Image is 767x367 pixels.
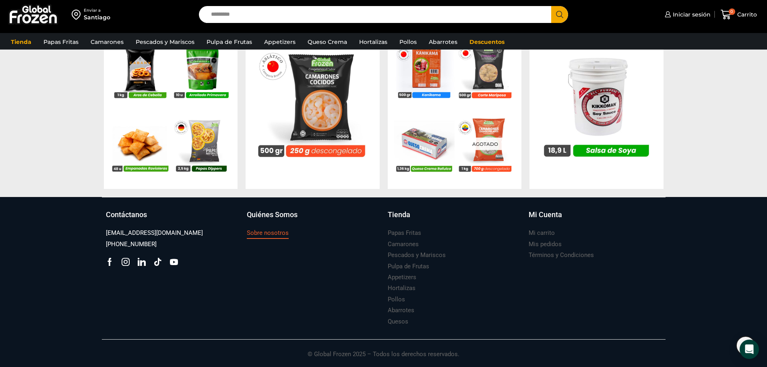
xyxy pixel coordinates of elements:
a: Camarones [87,34,128,50]
a: [EMAIL_ADDRESS][DOMAIN_NAME] [106,228,203,238]
h3: Appetizers [388,273,416,282]
a: Pescados y Mariscos [388,250,446,261]
a: Mi carrito [529,228,555,238]
div: Enviar a [84,8,110,13]
a: Pollos [395,34,421,50]
h3: Mis pedidos [529,240,562,249]
h3: Pescados y Mariscos [388,251,446,259]
p: © Global Frozen 2025 – Todos los derechos reservados. [102,340,666,359]
h3: Pulpa de Frutas [388,262,429,271]
h3: Sobre nosotros [247,229,289,237]
h3: Quesos [388,317,408,326]
img: address-field-icon.svg [72,8,84,21]
p: Agotado [466,138,503,150]
a: Pulpa de Frutas [203,34,256,50]
a: Hortalizas [388,283,416,294]
a: Pescados y Mariscos [132,34,198,50]
a: Abarrotes [425,34,461,50]
h3: Quiénes Somos [247,209,298,220]
h3: Hortalizas [388,284,416,292]
h3: Mi carrito [529,229,555,237]
a: Abarrotes [388,305,414,316]
a: Mi Cuenta [529,209,662,228]
h3: Camarones [388,240,419,249]
a: Papas Fritas [39,34,83,50]
h3: Contáctanos [106,209,147,220]
h3: Abarrotes [388,306,414,315]
a: Papas Fritas [388,228,421,238]
div: Santiago [84,13,110,21]
a: Hortalizas [355,34,391,50]
h3: Pollos [388,295,405,304]
a: Quesos [388,316,408,327]
h3: [PHONE_NUMBER] [106,240,157,249]
a: Mis pedidos [529,239,562,250]
span: Carrito [735,10,757,19]
span: 0 [729,8,735,15]
a: Pollos [388,294,405,305]
a: Descuentos [465,34,509,50]
a: Tienda [7,34,35,50]
a: Camarones [388,239,419,250]
button: Search button [551,6,568,23]
h3: Papas Fritas [388,229,421,237]
a: [PHONE_NUMBER] [106,239,157,250]
a: Appetizers [260,34,300,50]
h3: [EMAIL_ADDRESS][DOMAIN_NAME] [106,229,203,237]
a: Tienda [388,209,521,228]
h3: Términos y Condiciones [529,251,594,259]
a: Contáctanos [106,209,239,228]
a: Pulpa de Frutas [388,261,429,272]
div: Open Intercom Messenger [740,340,759,359]
a: 0 Carrito [719,5,759,24]
span: Iniciar sesión [671,10,711,19]
a: Queso Crema [304,34,351,50]
a: Sobre nosotros [247,228,289,238]
a: Appetizers [388,272,416,283]
h3: Mi Cuenta [529,209,562,220]
a: Términos y Condiciones [529,250,594,261]
a: Quiénes Somos [247,209,380,228]
h3: Tienda [388,209,410,220]
a: Iniciar sesión [663,6,711,23]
